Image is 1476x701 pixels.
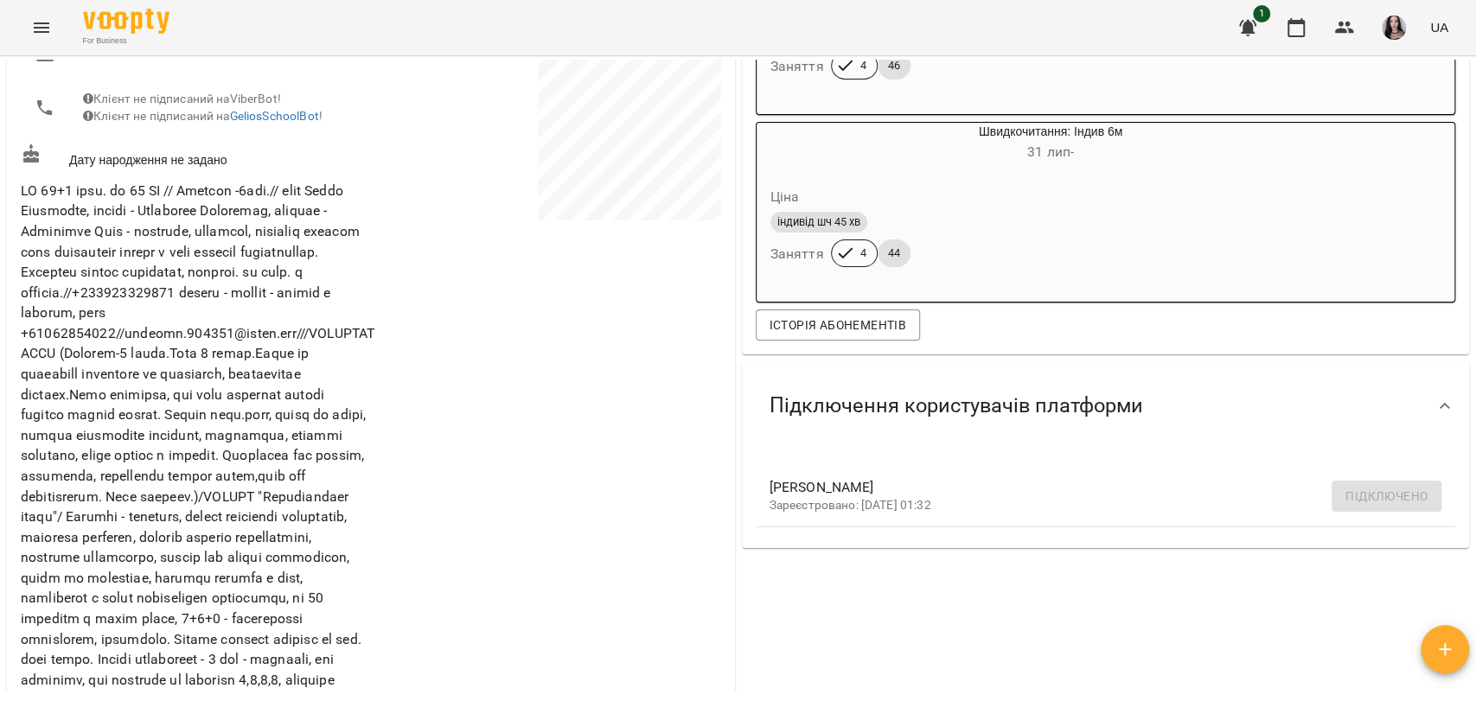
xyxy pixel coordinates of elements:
img: 23d2127efeede578f11da5c146792859.jpg [1382,16,1406,40]
p: Зареєстровано: [DATE] 01:32 [770,497,1415,514]
div: Швидкочитання: Індив 6м [757,123,840,164]
span: 1 [1253,5,1270,22]
h6: Заняття [770,242,824,266]
span: 46 [878,58,911,73]
span: Історія абонементів [770,315,906,335]
button: Історія абонементів [756,309,920,341]
div: Швидкочитання: Індив 6м [840,123,1262,164]
span: індивід шч 45 хв [770,214,867,230]
a: GeliosSchoolBot [230,109,319,123]
span: For Business [83,35,169,47]
h6: Ціна [770,185,800,209]
span: 44 [878,245,911,261]
span: 4 [850,245,877,261]
div: Дату народження не задано [17,140,371,172]
button: UA [1423,11,1455,43]
span: 4 [850,58,877,73]
img: Voopty Logo [83,9,169,34]
h6: Заняття [770,54,824,79]
span: [PERSON_NAME] [770,477,1415,498]
span: 31 лип - [1027,143,1074,160]
button: Швидкочитання: Індив 6м31 лип- Цінаіндивід шч 45 хвЗаняття444 [757,123,1262,288]
span: Клієнт не підписаний на ! [83,109,323,123]
span: Підключення користувачів платформи [770,392,1143,419]
div: Підключення користувачів платформи [742,361,1470,450]
span: UA [1430,18,1448,36]
span: Клієнт не підписаний на ViberBot! [83,92,281,105]
button: Menu [21,7,62,48]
